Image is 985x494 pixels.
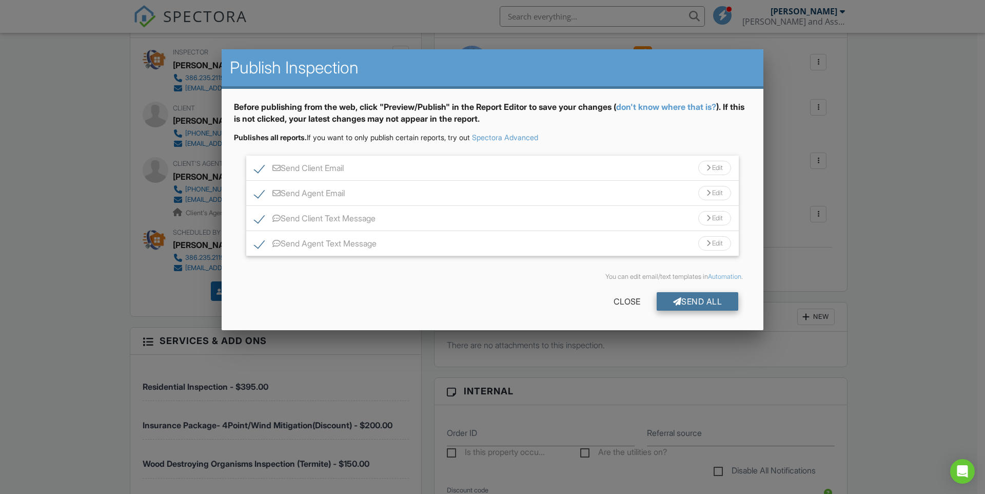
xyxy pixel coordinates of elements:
div: Edit [698,211,731,225]
div: Edit [698,236,731,251]
a: Automation [708,273,741,280]
label: Send Client Text Message [254,214,376,226]
label: Send Agent Email [254,188,345,201]
a: Spectora Advanced [472,133,538,142]
strong: Publishes all reports. [234,133,307,142]
div: Edit [698,186,731,200]
label: Send Client Email [254,163,344,176]
div: You can edit email/text templates in . [242,273,743,281]
span: If you want to only publish certain reports, try out [234,133,470,142]
div: Open Intercom Messenger [950,459,975,484]
div: Send All [657,292,739,311]
a: don't know where that is? [616,102,716,112]
div: Close [597,292,657,311]
div: Before publishing from the web, click "Preview/Publish" in the Report Editor to save your changes... [234,101,751,132]
h2: Publish Inspection [230,58,755,78]
div: Edit [698,161,731,175]
label: Send Agent Text Message [254,239,377,252]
